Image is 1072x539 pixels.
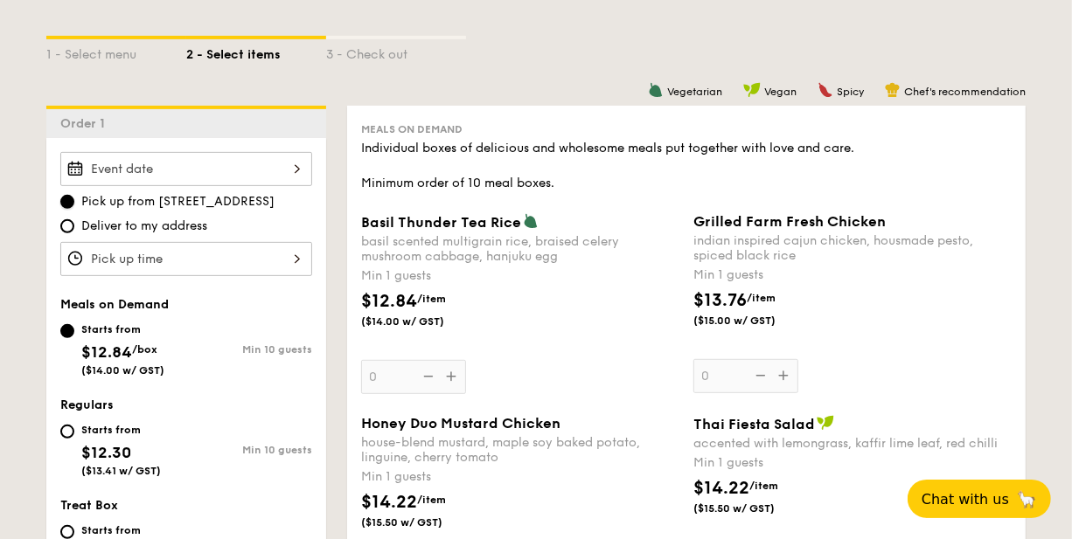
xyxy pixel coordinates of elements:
span: Vegetarian [667,86,722,98]
span: $13.76 [693,290,747,311]
div: Individual boxes of delicious and wholesome meals put together with love and care. Minimum order ... [361,140,1012,192]
div: 2 - Select items [186,39,326,64]
div: indian inspired cajun chicken, housmade pesto, spiced black rice [693,233,1012,263]
img: icon-spicy.37a8142b.svg [818,82,833,98]
div: 3 - Check out [326,39,466,64]
span: ($14.00 w/ GST) [361,314,480,328]
span: /item [417,293,446,305]
div: Starts from [81,523,160,537]
div: 1 - Select menu [46,39,186,64]
input: Starts from$10.30/box($11.23 w/ GST)Min 10 guests [60,525,74,539]
div: Starts from [81,423,161,437]
input: Pick up from [STREET_ADDRESS] [60,195,74,209]
span: Grilled Farm Fresh Chicken [693,213,886,230]
span: Chat with us [922,491,1009,508]
span: ($13.41 w/ GST) [81,465,161,477]
input: Starts from$12.30($13.41 w/ GST)Min 10 guests [60,425,74,439]
span: $12.84 [81,342,132,362]
span: Meals on Demand [60,297,169,312]
input: Pick up time [60,242,312,276]
span: $12.30 [81,443,131,462]
input: Event date [60,152,312,186]
span: Treat Box [60,498,118,513]
div: Min 1 guests [361,468,679,486]
span: 🦙 [1016,489,1037,509]
div: Min 10 guests [186,343,312,356]
img: icon-chef-hat.a58ddaea.svg [885,82,901,98]
span: /item [749,480,778,492]
span: Honey Duo Mustard Chicken [361,415,560,432]
span: Vegan [764,86,797,98]
input: Starts from$12.84/box($14.00 w/ GST)Min 10 guests [60,324,74,338]
span: Thai Fiesta Salad [693,416,815,432]
img: icon-vegan.f8ff3823.svg [817,415,834,431]
span: Deliver to my address [81,218,207,235]
span: ($15.50 w/ GST) [693,501,812,515]
span: $14.22 [361,492,417,513]
img: icon-vegetarian.fe4039eb.svg [523,213,539,229]
span: /item [417,494,446,506]
div: Min 10 guests [186,444,312,456]
div: basil scented multigrain rice, braised celery mushroom cabbage, hanjuku egg [361,234,679,264]
button: Chat with us🦙 [908,480,1051,518]
span: $14.22 [693,478,749,499]
div: accented with lemongrass, kaffir lime leaf, red chilli [693,436,1012,451]
span: Pick up from [STREET_ADDRESS] [81,193,275,211]
span: /item [747,292,776,304]
span: Basil Thunder Tea Rice [361,214,521,231]
span: /box [132,343,157,356]
span: ($15.50 w/ GST) [361,515,480,529]
span: $12.84 [361,291,417,312]
span: Order 1 [60,116,112,131]
span: ($14.00 w/ GST) [81,364,164,377]
span: Regulars [60,397,114,412]
div: Min 1 guests [693,266,1012,284]
span: Meals on Demand [361,123,463,135]
span: Chef's recommendation [904,86,1026,98]
div: Starts from [81,322,164,336]
img: icon-vegetarian.fe4039eb.svg [648,82,664,98]
div: house-blend mustard, maple soy baked potato, linguine, cherry tomato [361,435,679,465]
img: icon-vegan.f8ff3823.svg [743,82,761,98]
input: Deliver to my address [60,219,74,233]
div: Min 1 guests [693,454,1012,472]
span: ($15.00 w/ GST) [693,314,812,328]
div: Min 1 guests [361,267,679,285]
span: Spicy [837,86,864,98]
